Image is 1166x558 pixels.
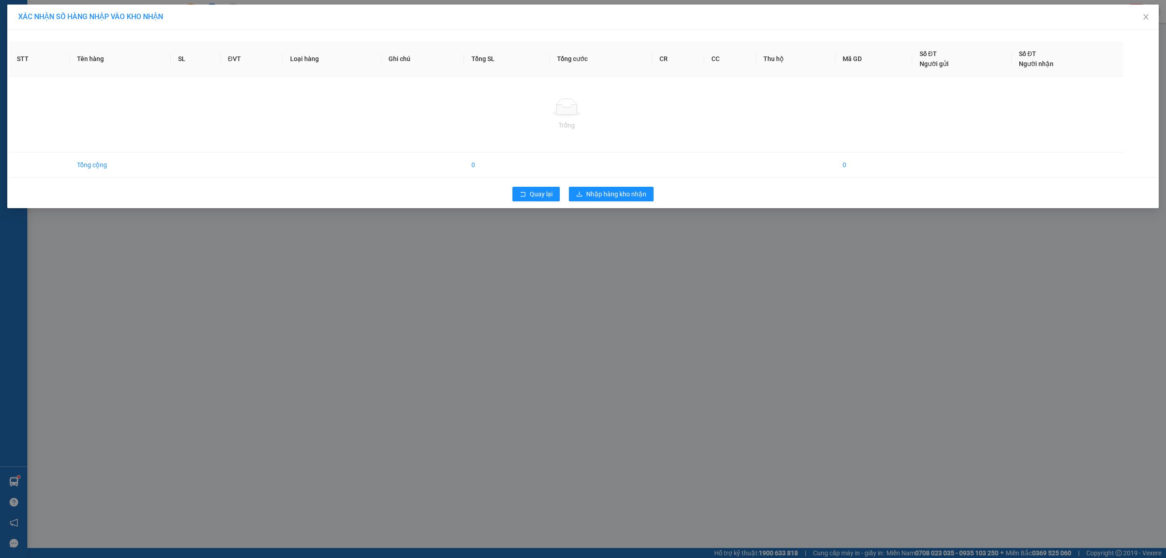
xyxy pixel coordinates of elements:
th: Tổng SL [464,41,550,77]
th: Ghi chú [381,41,464,77]
button: Close [1133,5,1159,30]
span: download [576,191,583,198]
td: 0 [835,153,912,178]
th: Tổng cước [550,41,652,77]
span: Số ĐT [1019,50,1036,57]
span: close [1142,13,1150,20]
span: Người nhận [1019,60,1053,67]
button: downloadNhập hàng kho nhận [569,187,654,201]
span: XÁC NHẬN SỐ HÀNG NHẬP VÀO KHO NHẬN [18,12,163,21]
th: Tên hàng [70,41,171,77]
span: Quay lại [530,189,552,199]
td: 0 [464,153,550,178]
th: ĐVT [221,41,283,77]
th: CR [652,41,704,77]
span: rollback [520,191,526,198]
th: STT [10,41,70,77]
span: Nhập hàng kho nhận [586,189,646,199]
div: Trống [17,120,1116,130]
th: Loại hàng [283,41,381,77]
th: CC [704,41,756,77]
th: SL [171,41,220,77]
td: Tổng cộng [70,153,171,178]
th: Thu hộ [756,41,836,77]
button: rollbackQuay lại [512,187,560,201]
span: Người gửi [920,60,949,67]
th: Mã GD [835,41,912,77]
span: Số ĐT [920,50,937,57]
